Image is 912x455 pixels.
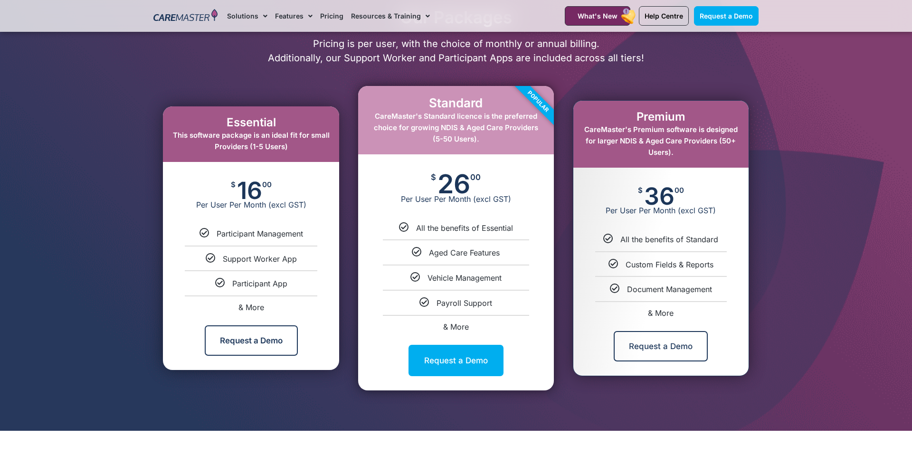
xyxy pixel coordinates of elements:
[205,325,298,356] a: Request a Demo
[627,284,712,294] span: Document Management
[163,200,339,209] span: Per User Per Month (excl GST)
[638,187,643,194] span: $
[368,95,544,110] h2: Standard
[470,173,481,181] span: 00
[172,116,330,130] h2: Essential
[429,248,500,257] span: Aged Care Features
[565,6,630,26] a: What's New
[437,173,470,194] span: 26
[223,254,297,264] span: Support Worker App
[578,12,617,20] span: What's New
[584,125,738,157] span: CareMaster's Premium software is designed for larger NDIS & Aged Care Providers (50+ Users).
[437,298,492,308] span: Payroll Support
[700,12,753,20] span: Request a Demo
[645,12,683,20] span: Help Centre
[626,260,713,269] span: Custom Fields & Reports
[484,47,592,156] div: Popular
[573,206,749,215] span: Per User Per Month (excl GST)
[238,303,264,312] span: & More
[408,345,503,376] a: Request a Demo
[153,9,218,23] img: CareMaster Logo
[431,173,436,181] span: $
[443,322,469,332] span: & More
[614,331,708,361] a: Request a Demo
[416,223,513,233] span: All the benefits of Essential
[583,110,739,124] h2: Premium
[358,194,553,204] span: Per User Per Month (excl GST)
[173,131,330,151] span: This software package is an ideal fit for small Providers (1-5 Users)
[694,6,759,26] a: Request a Demo
[644,187,674,206] span: 36
[427,273,502,283] span: Vehicle Management
[374,112,538,143] span: CareMaster's Standard licence is the preferred choice for growing NDIS & Aged Care Providers (5-5...
[262,181,272,188] span: 00
[232,279,287,288] span: Participant App
[231,181,236,188] span: $
[217,229,303,238] span: Participant Management
[149,37,763,65] p: Pricing is per user, with the choice of monthly or annual billing. Additionally, our Support Work...
[648,308,674,318] span: & More
[674,187,684,194] span: 00
[639,6,689,26] a: Help Centre
[237,181,262,200] span: 16
[620,235,718,244] span: All the benefits of Standard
